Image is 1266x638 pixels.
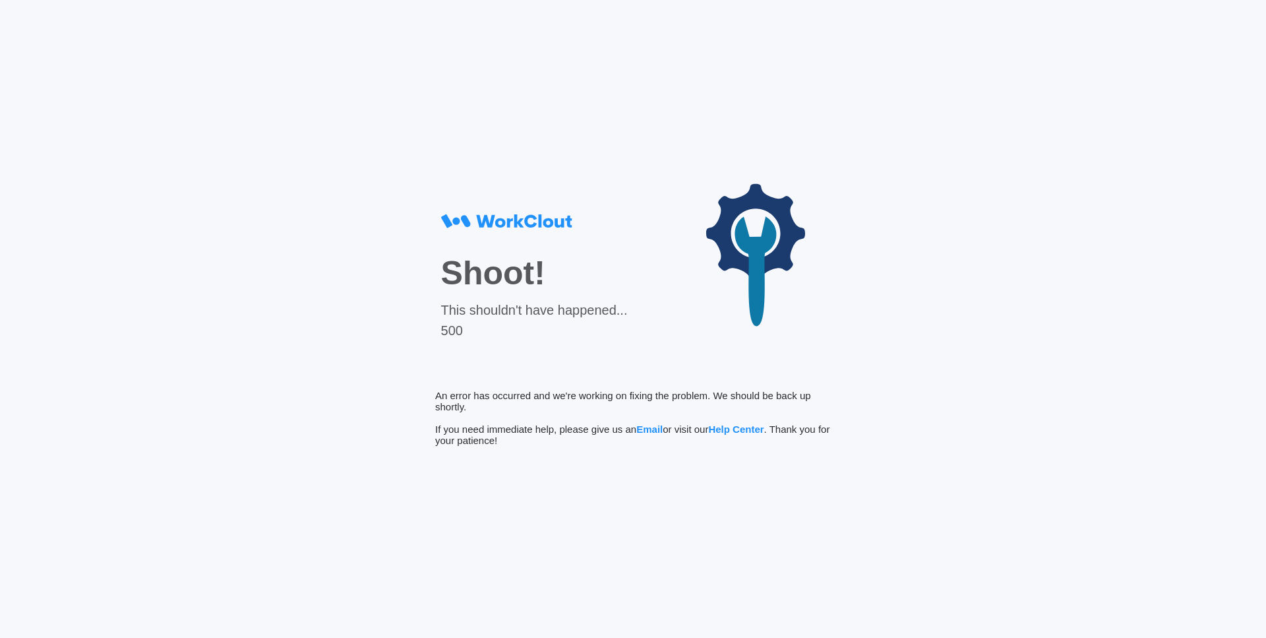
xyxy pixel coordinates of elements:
div: An error has occurred and we're working on fixing the problem. We should be back up shortly. If y... [435,390,831,446]
div: Shoot! [441,254,628,292]
span: Email [636,424,663,435]
div: This shouldn't have happened... [441,303,628,318]
div: 500 [441,323,628,338]
span: Help Center [708,424,764,435]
